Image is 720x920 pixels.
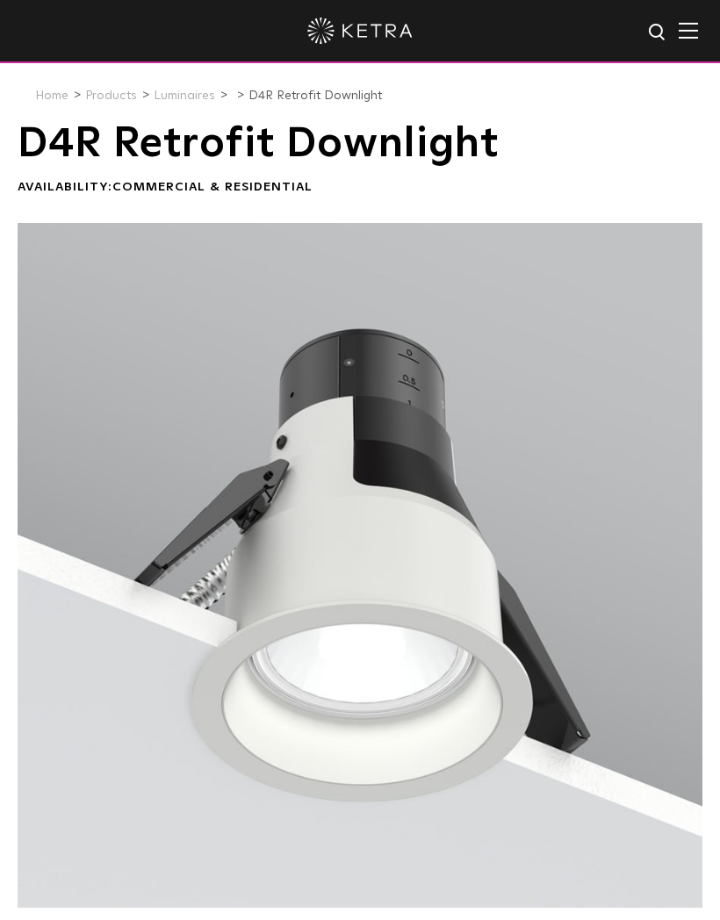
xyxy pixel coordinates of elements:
[647,22,669,44] img: search icon
[18,122,702,166] h1: D4R Retrofit Downlight
[679,22,698,39] img: Hamburger%20Nav.svg
[154,90,215,102] a: Luminaires
[307,18,413,44] img: ketra-logo-2019-white
[18,179,702,197] div: Availability:
[85,90,137,102] a: Products
[35,90,68,102] a: Home
[112,181,313,193] span: Commercial & Residential
[248,90,382,102] a: D4R Retrofit Downlight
